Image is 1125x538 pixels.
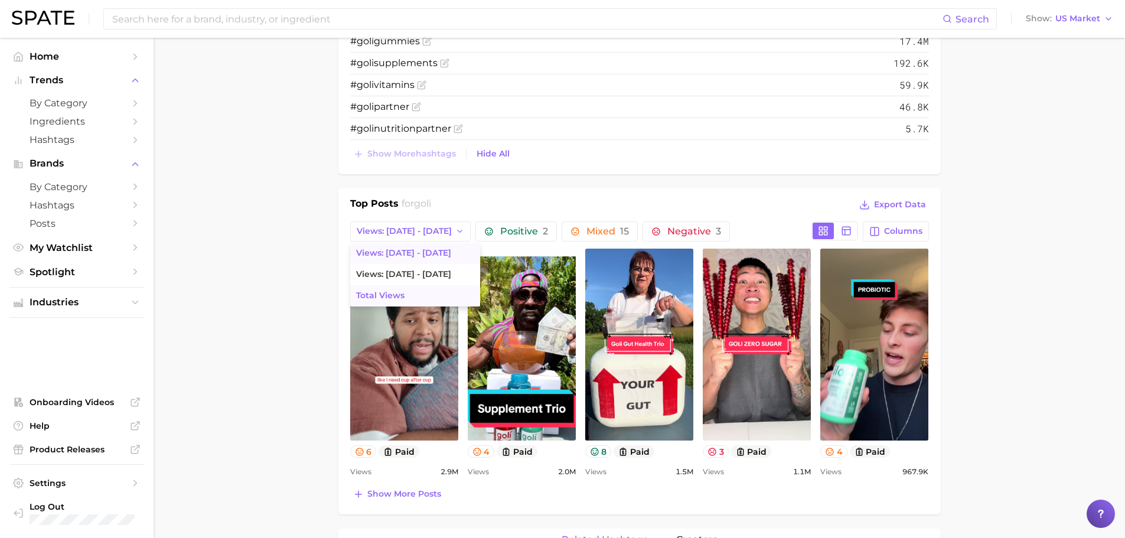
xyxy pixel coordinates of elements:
button: ShowUS Market [1023,11,1116,27]
span: 17.4m [899,34,929,48]
a: Spotlight [9,263,144,281]
span: US Market [1055,15,1100,22]
span: Spotlight [30,266,124,278]
button: Views: [DATE] - [DATE] [350,221,471,242]
button: 6 [350,445,377,458]
span: 2.0m [558,465,576,479]
button: 8 [585,445,612,458]
button: Flag as miscategorized or irrelevant [440,58,449,68]
a: Hashtags [9,131,144,149]
span: Show more posts [367,489,441,499]
a: Onboarding Videos [9,393,144,411]
span: 2 [543,226,548,237]
button: Flag as miscategorized or irrelevant [412,102,421,112]
span: 1.5m [676,465,693,479]
span: Positive [500,227,548,236]
span: 2.9m [441,465,458,479]
span: # partner [350,101,409,112]
span: Hashtags [30,200,124,211]
ul: Views: [DATE] - [DATE] [350,243,480,307]
span: Brands [30,158,124,169]
a: Hashtags [9,196,144,214]
a: Home [9,47,144,66]
span: 46.8k [899,100,929,114]
span: Product Releases [30,444,124,455]
span: My Watchlist [30,242,124,253]
span: Views [468,465,489,479]
span: Views [585,465,606,479]
span: Trends [30,75,124,86]
span: Mixed [586,227,629,236]
a: Settings [9,474,144,492]
span: Views [703,465,724,479]
a: Ingredients [9,112,144,131]
button: 4 [820,445,847,458]
span: Views [350,465,371,479]
span: goli [357,35,374,47]
span: Negative [667,227,721,236]
a: by Category [9,178,144,196]
span: Hashtags [30,134,124,145]
span: 192.6k [894,56,929,70]
button: paid [850,445,891,458]
span: by Category [30,181,124,193]
span: goli [414,198,431,209]
span: Columns [884,226,922,236]
span: # gummies [350,35,420,47]
a: by Category [9,94,144,112]
span: Hide All [477,149,510,159]
button: Show more posts [350,486,444,503]
a: Posts [9,214,144,233]
span: 1.1m [793,465,811,479]
span: Industries [30,297,124,308]
span: # supplements [350,57,438,69]
a: Log out. Currently logged in with e-mail jpascucci@yellowwoodpartners.com. [9,498,144,529]
span: Export Data [874,200,926,210]
span: Show more hashtags [367,149,456,159]
span: Views: [DATE] - [DATE] [356,269,451,279]
span: Home [30,51,124,62]
span: by Category [30,97,124,109]
span: Views: [DATE] - [DATE] [356,248,451,258]
span: 3 [716,226,721,237]
button: paid [379,445,419,458]
span: 967.9k [902,465,928,479]
span: # vitamins [350,79,415,90]
span: Posts [30,218,124,229]
a: My Watchlist [9,239,144,257]
span: Views [820,465,842,479]
span: goli [357,79,374,90]
span: Search [956,14,989,25]
button: 4 [468,445,495,458]
button: Hide All [474,146,513,162]
button: 3 [703,445,729,458]
span: Show [1026,15,1052,22]
span: 15 [620,226,629,237]
button: Trends [9,71,144,89]
span: goli [357,101,374,112]
span: Help [30,420,124,431]
button: Flag as miscategorized or irrelevant [417,80,426,90]
span: # nutritionpartner [350,123,451,134]
button: Show morehashtags [350,146,459,162]
span: Onboarding Videos [30,397,124,407]
span: Total Views [356,291,405,301]
button: Flag as miscategorized or irrelevant [454,124,463,133]
a: Help [9,417,144,435]
span: 59.9k [899,78,929,92]
input: Search here for a brand, industry, or ingredient [111,9,943,29]
span: goli [357,57,374,69]
h1: Top Posts [350,197,399,214]
span: goli [357,123,374,134]
span: Settings [30,478,124,488]
span: 5.7k [905,122,929,136]
span: Log Out [30,501,181,512]
span: Views: [DATE] - [DATE] [357,226,452,236]
a: Product Releases [9,441,144,458]
img: SPATE [12,11,74,25]
button: Brands [9,155,144,172]
button: Export Data [856,197,928,213]
button: paid [497,445,537,458]
button: Flag as miscategorized or irrelevant [422,37,432,46]
button: Industries [9,294,144,311]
